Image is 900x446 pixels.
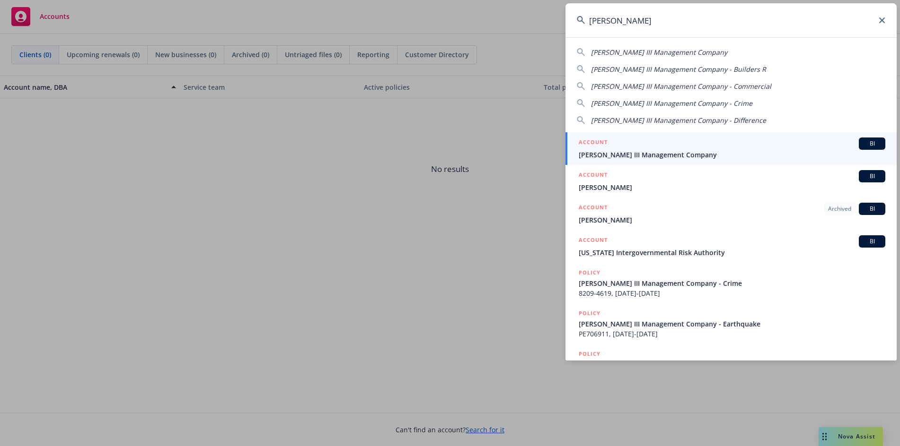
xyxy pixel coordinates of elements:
span: BI [863,237,882,246]
span: [PERSON_NAME] III Management Company [579,150,885,160]
span: PE706911, [DATE]-[DATE] [579,329,885,339]
a: POLICY[PERSON_NAME] III Management Company - Crime [565,344,897,385]
a: ACCOUNTBI[PERSON_NAME] [565,165,897,197]
span: Archived [828,205,851,213]
span: [PERSON_NAME] III Management Company [591,48,727,57]
span: [PERSON_NAME] [579,215,885,225]
h5: ACCOUNT [579,137,608,149]
span: [PERSON_NAME] III Management Company - Crime [579,360,885,369]
a: ACCOUNTArchivedBI[PERSON_NAME] [565,197,897,230]
span: BI [863,139,882,148]
span: 8209-4619, [DATE]-[DATE] [579,288,885,298]
input: Search... [565,3,897,37]
span: [PERSON_NAME] III Management Company - Difference [591,116,766,125]
h5: POLICY [579,268,600,277]
h5: POLICY [579,349,600,359]
a: POLICY[PERSON_NAME] III Management Company - EarthquakePE706911, [DATE]-[DATE] [565,303,897,344]
span: [US_STATE] Intergovernmental Risk Authority [579,248,885,257]
h5: ACCOUNT [579,170,608,181]
a: ACCOUNTBI[PERSON_NAME] III Management Company [565,132,897,165]
h5: ACCOUNT [579,235,608,247]
span: BI [863,205,882,213]
a: POLICY[PERSON_NAME] III Management Company - Crime8209-4619, [DATE]-[DATE] [565,263,897,303]
h5: POLICY [579,309,600,318]
a: ACCOUNTBI[US_STATE] Intergovernmental Risk Authority [565,230,897,263]
span: [PERSON_NAME] [579,182,885,192]
span: BI [863,172,882,180]
h5: ACCOUNT [579,203,608,214]
span: [PERSON_NAME] III Management Company - Crime [579,278,885,288]
span: [PERSON_NAME] III Management Company - Earthquake [579,319,885,329]
span: [PERSON_NAME] III Management Company - Builders R [591,65,766,74]
span: [PERSON_NAME] III Management Company - Commercial [591,82,771,91]
span: [PERSON_NAME] III Management Company - Crime [591,99,752,108]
